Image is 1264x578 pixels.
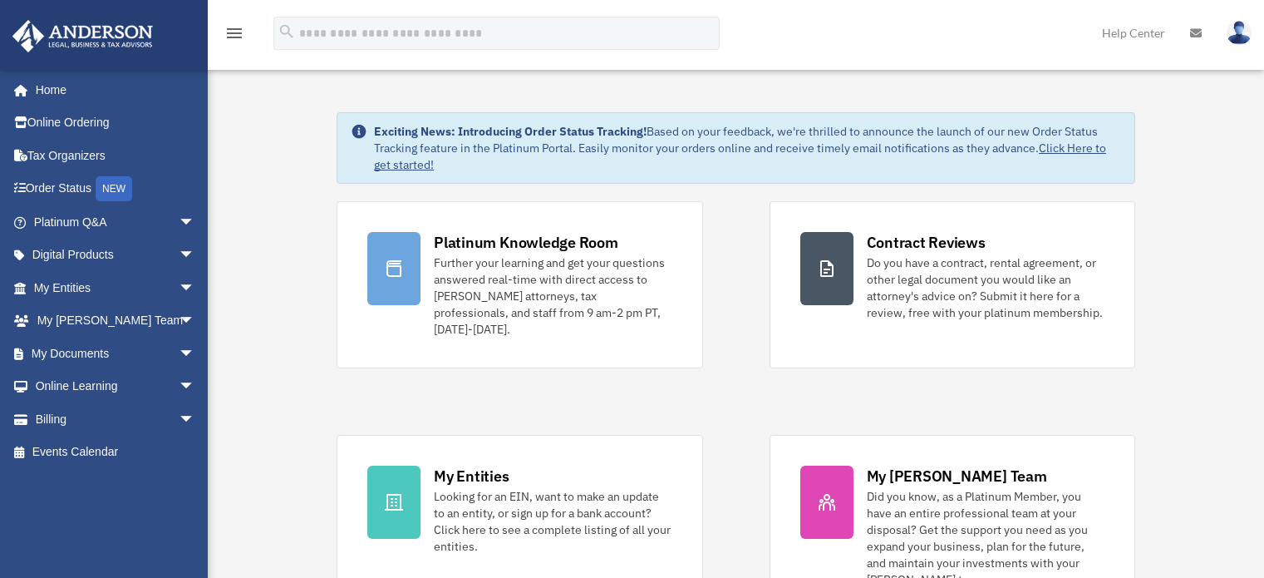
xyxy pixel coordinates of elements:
[12,304,220,338] a: My [PERSON_NAME] Teamarrow_drop_down
[12,139,220,172] a: Tax Organizers
[179,205,212,240] span: arrow_drop_down
[224,29,244,43] a: menu
[12,205,220,239] a: Platinum Q&Aarrow_drop_down
[179,403,212,437] span: arrow_drop_down
[337,201,702,368] a: Platinum Knowledge Room Further your learning and get your questions answered real-time with dire...
[12,403,220,436] a: Billingarrow_drop_down
[434,466,509,487] div: My Entities
[179,271,212,305] span: arrow_drop_down
[12,106,220,140] a: Online Ordering
[374,124,647,139] strong: Exciting News: Introducing Order Status Tracking!
[96,176,132,201] div: NEW
[12,172,220,206] a: Order StatusNEW
[12,337,220,370] a: My Documentsarrow_drop_down
[12,271,220,304] a: My Entitiesarrow_drop_down
[867,232,986,253] div: Contract Reviews
[867,254,1104,321] div: Do you have a contract, rental agreement, or other legal document you would like an attorney's ad...
[179,239,212,273] span: arrow_drop_down
[12,239,220,272] a: Digital Productsarrow_drop_down
[434,254,671,338] div: Further your learning and get your questions answered real-time with direct access to [PERSON_NAM...
[179,304,212,338] span: arrow_drop_down
[374,123,1121,173] div: Based on your feedback, we're thrilled to announce the launch of our new Order Status Tracking fe...
[867,466,1047,487] div: My [PERSON_NAME] Team
[434,232,618,253] div: Platinum Knowledge Room
[12,73,212,106] a: Home
[7,20,158,52] img: Anderson Advisors Platinum Portal
[1227,21,1252,45] img: User Pic
[374,141,1106,172] a: Click Here to get started!
[224,23,244,43] i: menu
[179,370,212,404] span: arrow_drop_down
[12,370,220,403] a: Online Learningarrow_drop_down
[12,436,220,469] a: Events Calendar
[770,201,1135,368] a: Contract Reviews Do you have a contract, rental agreement, or other legal document you would like...
[278,22,296,41] i: search
[434,488,671,555] div: Looking for an EIN, want to make an update to an entity, or sign up for a bank account? Click her...
[179,337,212,371] span: arrow_drop_down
